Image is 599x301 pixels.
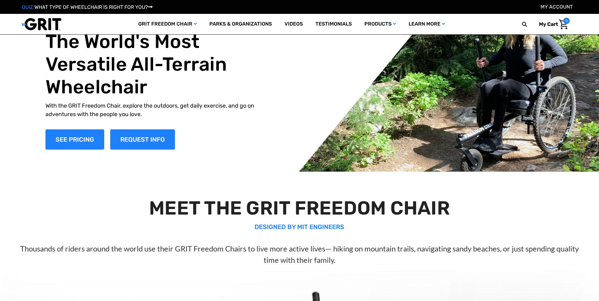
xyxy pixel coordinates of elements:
a: Account [541,4,573,10]
p: Thousands of riders around the world use their GRIT Freedom Chairs to live more active lives— hik... [15,243,584,266]
h1: The World's Most Versatile All-Terrain Wheelchair [45,30,268,98]
input: Search [525,18,534,31]
a: Parks & Organizations [203,14,278,34]
p: DESIGNED BY MIT ENGINEERS [15,222,584,232]
a: Shop Now [45,129,104,150]
p: With the GRIT Freedom Chair, explore the outdoors, get daily exercise, and go on adventures with ... [45,102,268,119]
a: Products [358,14,402,34]
a: QUIZ:WHAT TYPE OF WHEELCHAIR IS RIGHT FOR YOU? [22,4,153,10]
a: Slide number 1, Request Information [110,129,175,150]
span: My Cart [539,21,558,27]
a: Testimonials [309,14,358,34]
a: Cart with 0 items [534,18,570,31]
img: GRIT All-Terrain Wheelchair and Mobility Equipment [22,18,61,31]
a: Learn More [402,14,451,34]
span: QUIZ: [22,4,34,10]
a: GRIT Freedom Chair [132,14,203,34]
img: Cart [559,20,568,29]
a: Videos [278,14,309,34]
span: 0 [563,18,570,24]
h2: MEET THE GRIT FREEDOM CHAIR [15,197,584,220]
